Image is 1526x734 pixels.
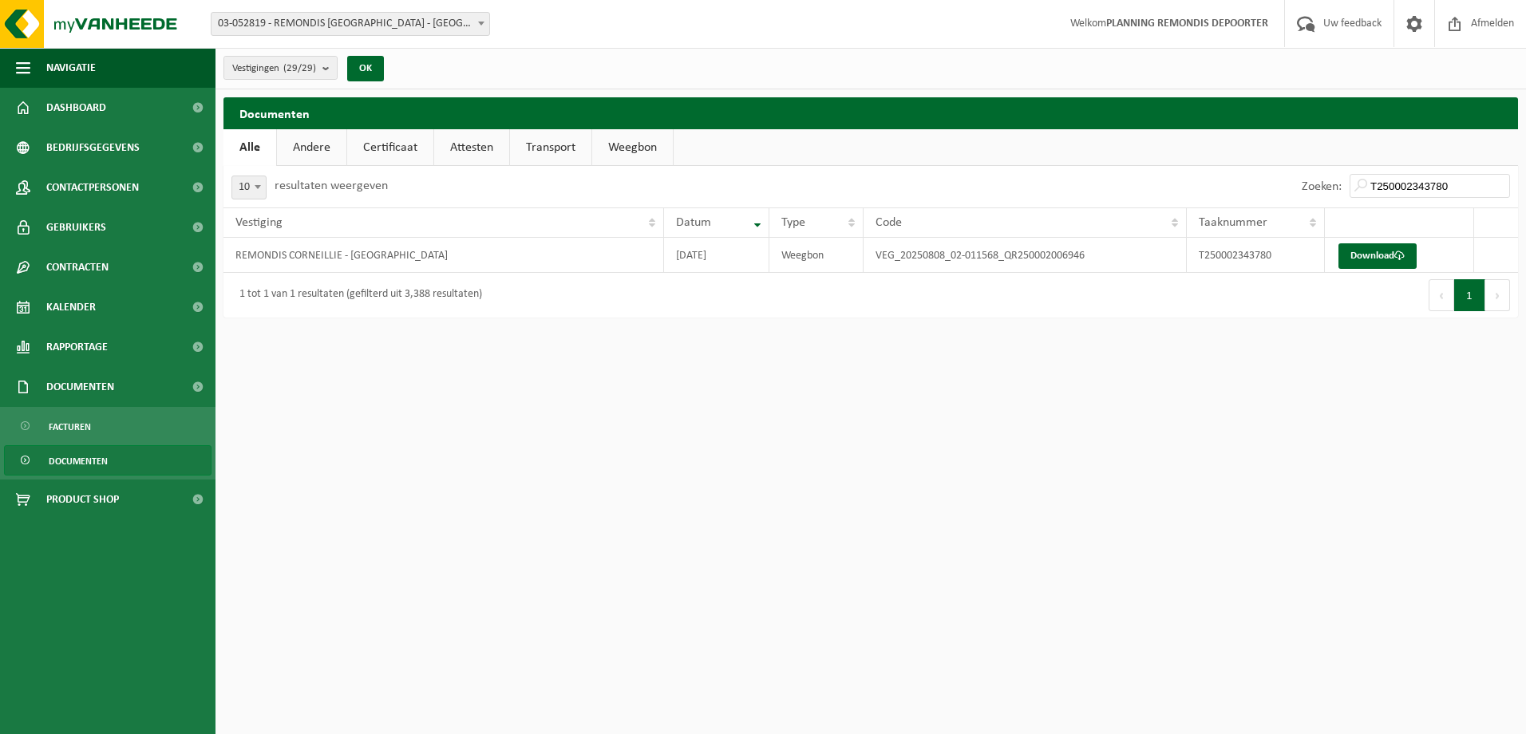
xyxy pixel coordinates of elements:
[223,129,276,166] a: Alle
[864,238,1187,273] td: VEG_20250808_02-011568_QR250002006946
[434,129,509,166] a: Attesten
[46,48,96,88] span: Navigatie
[277,129,346,166] a: Andere
[212,13,489,35] span: 03-052819 - REMONDIS WEST-VLAANDEREN - OOSTENDE
[232,57,316,81] span: Vestigingen
[46,479,119,519] span: Product Shop
[49,446,108,476] span: Documenten
[223,56,338,80] button: Vestigingen(29/29)
[1106,18,1268,30] strong: PLANNING REMONDIS DEPOORTER
[211,12,490,36] span: 03-052819 - REMONDIS WEST-VLAANDEREN - OOSTENDE
[1199,216,1267,229] span: Taaknummer
[46,367,114,407] span: Documenten
[275,180,388,192] label: resultaten weergeven
[676,216,711,229] span: Datum
[231,281,482,310] div: 1 tot 1 van 1 resultaten (gefilterd uit 3,388 resultaten)
[232,176,266,199] span: 10
[283,63,316,73] count: (29/29)
[347,129,433,166] a: Certificaat
[46,247,109,287] span: Contracten
[347,56,384,81] button: OK
[4,445,212,476] a: Documenten
[1485,279,1510,311] button: Next
[46,88,106,128] span: Dashboard
[231,176,267,199] span: 10
[876,216,902,229] span: Code
[46,327,108,367] span: Rapportage
[4,411,212,441] a: Facturen
[664,238,769,273] td: [DATE]
[781,216,805,229] span: Type
[223,97,1518,128] h2: Documenten
[223,238,664,273] td: REMONDIS CORNEILLIE - [GEOGRAPHIC_DATA]
[49,412,91,442] span: Facturen
[1338,243,1417,269] a: Download
[592,129,673,166] a: Weegbon
[1429,279,1454,311] button: Previous
[510,129,591,166] a: Transport
[1187,238,1325,273] td: T250002343780
[769,238,863,273] td: Weegbon
[235,216,283,229] span: Vestiging
[1302,180,1342,193] label: Zoeken:
[46,207,106,247] span: Gebruikers
[46,128,140,168] span: Bedrijfsgegevens
[1454,279,1485,311] button: 1
[46,168,139,207] span: Contactpersonen
[46,287,96,327] span: Kalender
